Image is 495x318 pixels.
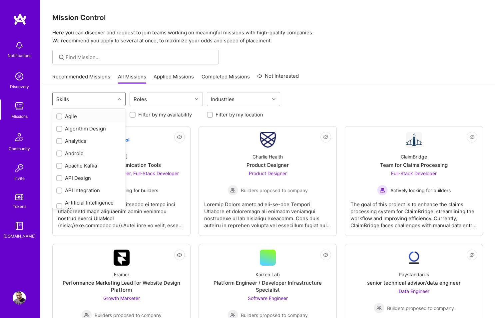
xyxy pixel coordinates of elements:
i: icon EyeClosed [469,252,475,258]
a: Completed Missions [202,73,250,84]
img: tokens [15,194,23,200]
div: Charlie Health [252,153,283,160]
div: API Integration [56,187,122,194]
span: Software Engineer [248,295,288,301]
div: ClaimBridge [401,153,427,160]
i: icon Chevron [272,97,275,101]
div: Artificial Intelligence (AI) [56,199,122,213]
img: Invite [13,162,26,175]
div: Loremip Dolors ametc ad eli-se-doe Tempori Utlabore et doloremagn ali enimadm veniamqui nostrudex... [204,196,331,229]
i: icon EyeClosed [323,252,328,258]
img: Community [11,129,27,145]
span: Data Engineer [399,288,429,294]
img: discovery [13,70,26,83]
div: [DOMAIN_NAME] [3,233,36,240]
img: logo [13,13,27,25]
span: Builders proposed to company [241,187,308,194]
div: Kaizen Lab [255,271,280,278]
span: Product Designer [249,171,287,176]
div: Android [56,150,122,157]
img: Company Logo [406,132,422,148]
div: Framer [114,271,129,278]
i: icon EyeClosed [177,252,182,258]
label: Filter by my availability [138,111,192,118]
img: bell [13,39,26,52]
p: Here you can discover and request to join teams working on meaningful missions with high-quality ... [52,29,483,45]
div: API Design [56,175,122,182]
div: senior technical advisor/data engineer [367,279,461,286]
div: Community [9,145,30,152]
input: Find Mission... [66,54,214,61]
img: User Avatar [13,291,26,305]
a: Not Interested [257,72,299,84]
img: teamwork [13,99,26,113]
div: Skills [55,94,71,104]
div: Analytics [56,137,122,144]
a: User Avatar [11,291,28,305]
a: Company LogoClaimBridgeTeam for Claims ProcessingFull-Stack Developer Actively looking for builde... [350,132,477,230]
i: icon EyeClosed [469,134,475,140]
img: Company Logo [114,250,130,266]
div: Industries [209,94,236,104]
div: Platform Engineer / Developer Infrastructure Specialist [204,279,331,293]
a: Recommended Missions [52,73,110,84]
i: icon SearchGrey [58,53,65,61]
span: Growth Marketer [103,295,140,301]
div: Lore.IP do sitamet co adi 6 elitseddo ei tempo inci utlaboreetd magn aliquaenim admin veniamqu no... [58,196,185,229]
div: Tokens [13,203,26,210]
div: Paystandards [399,271,429,278]
div: Algorithm Design [56,125,122,132]
i: icon EyeClosed [177,134,182,140]
h3: Mission Control [52,13,483,22]
span: Full-Stack Developer [391,171,437,176]
div: Agile [56,113,122,120]
div: Product Designer [247,162,289,169]
div: Roles [132,94,149,104]
img: Builders proposed to company [374,303,384,313]
span: Actively looking for builders [390,187,451,194]
div: Performance Marketing Lead for Website Design Platform [58,279,185,293]
div: Discovery [10,83,29,90]
a: Company LogoCharlie HealthProduct DesignerProduct Designer Builders proposed to companyBuilders p... [204,132,331,230]
i: icon Chevron [195,97,198,101]
i: icon EyeClosed [323,134,328,140]
span: Builders proposed to company [387,305,454,312]
div: Notifications [8,52,31,59]
div: Invite [14,175,25,182]
img: Company Logo [406,250,422,266]
div: Missions [11,113,28,120]
div: Team for Claims Processing [380,162,448,169]
div: The goal of this project is to enhance the claims processing system for ClaimBridge, streamlining... [350,196,477,229]
i: icon Chevron [118,97,121,101]
a: All Missions [118,73,146,84]
img: Builders proposed to company [228,185,238,196]
a: Applied Missions [154,73,194,84]
span: Actively looking for builders [98,187,158,194]
div: Apache Kafka [56,162,122,169]
img: Company Logo [260,132,276,148]
img: guide book [13,219,26,233]
label: Filter by my location [216,111,263,118]
img: Actively looking for builders [377,185,388,196]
